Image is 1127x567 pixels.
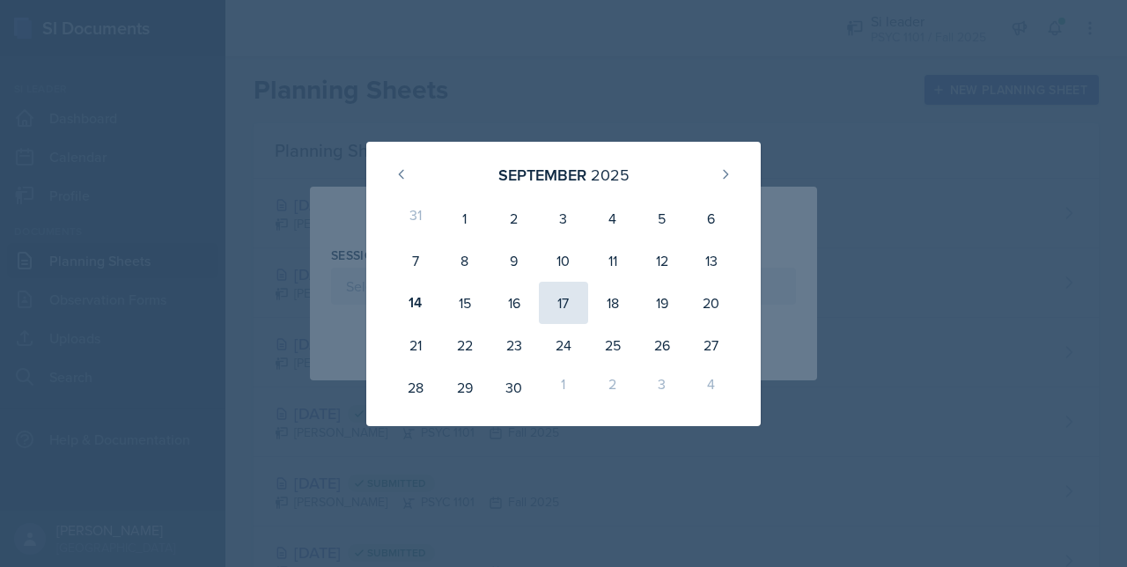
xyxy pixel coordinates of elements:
div: 3 [637,366,687,409]
div: 28 [391,366,440,409]
div: 14 [391,282,440,324]
div: 24 [539,324,588,366]
div: 22 [440,324,490,366]
div: 4 [588,197,637,239]
div: 30 [490,366,539,409]
div: 10 [539,239,588,282]
div: 25 [588,324,637,366]
div: 15 [440,282,490,324]
div: 12 [637,239,687,282]
div: 31 [391,197,440,239]
div: 17 [539,282,588,324]
div: 9 [490,239,539,282]
div: 18 [588,282,637,324]
div: 26 [637,324,687,366]
div: 8 [440,239,490,282]
div: 7 [391,239,440,282]
div: 4 [687,366,736,409]
div: 11 [588,239,637,282]
div: 29 [440,366,490,409]
div: 27 [687,324,736,366]
div: 1 [440,197,490,239]
div: 2 [588,366,637,409]
div: September [498,163,586,187]
div: 1 [539,366,588,409]
div: 20 [687,282,736,324]
div: 3 [539,197,588,239]
div: 16 [490,282,539,324]
div: 21 [391,324,440,366]
div: 19 [637,282,687,324]
div: 6 [687,197,736,239]
div: 13 [687,239,736,282]
div: 2025 [591,163,630,187]
div: 2 [490,197,539,239]
div: 23 [490,324,539,366]
div: 5 [637,197,687,239]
